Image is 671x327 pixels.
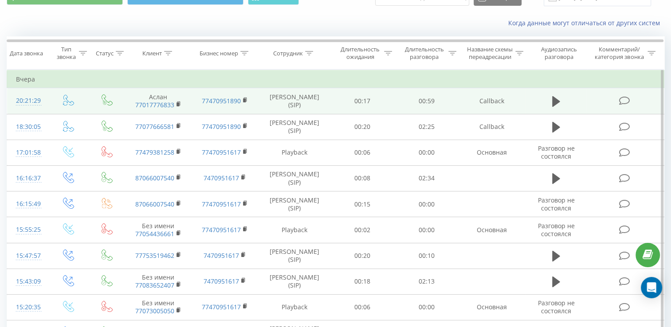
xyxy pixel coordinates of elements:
a: 7470951617 [204,277,239,285]
a: 77479381258 [135,148,174,156]
td: 00:17 [330,88,395,114]
div: 15:43:09 [16,273,39,290]
td: 00:06 [330,294,395,320]
span: Разговор не состоялся [538,222,574,238]
div: Дата звонка [10,50,43,57]
div: 15:47:57 [16,247,39,265]
div: Сотрудник [273,50,303,57]
a: 77470951617 [202,148,241,156]
td: Основная [459,294,525,320]
div: 15:20:35 [16,299,39,316]
td: Callback [459,114,525,140]
a: 77083652407 [135,281,174,289]
div: 15:55:25 [16,221,39,238]
td: 02:13 [394,269,459,294]
a: 77470951890 [202,122,241,131]
div: 17:01:58 [16,144,39,161]
td: Playback [259,217,330,243]
div: Бизнес номер [200,50,238,57]
div: 20:21:29 [16,92,39,109]
td: 00:18 [330,269,395,294]
td: Аслан [125,88,192,114]
a: 77077666581 [135,122,174,131]
td: 00:00 [394,217,459,243]
td: Без имени [125,294,192,320]
a: 7470951617 [204,174,239,182]
a: 77470951617 [202,200,241,208]
a: 77753519462 [135,251,174,260]
td: [PERSON_NAME] (SIP) [259,165,330,191]
a: 7470951617 [204,251,239,260]
a: 77470951617 [202,226,241,234]
td: 00:59 [394,88,459,114]
td: Вчера [7,70,664,88]
td: 00:00 [394,191,459,217]
span: Разговор не состоялся [538,299,574,315]
td: 00:00 [394,294,459,320]
a: 77470951890 [202,97,241,105]
div: Open Intercom Messenger [641,277,662,298]
td: 00:08 [330,165,395,191]
td: [PERSON_NAME] (SIP) [259,114,330,140]
td: 00:20 [330,114,395,140]
td: 00:20 [330,243,395,269]
span: Разговор не состоялся [538,196,574,212]
td: Callback [459,88,525,114]
div: Клиент [142,50,162,57]
a: 77054436661 [135,230,174,238]
td: [PERSON_NAME] (SIP) [259,243,330,269]
a: Когда данные могут отличаться от других систем [508,19,664,27]
td: [PERSON_NAME] (SIP) [259,269,330,294]
a: 77470951617 [202,303,241,311]
td: 00:10 [394,243,459,269]
div: Аудиозапись разговора [534,46,585,61]
div: 16:16:37 [16,170,39,187]
a: 87066007540 [135,200,174,208]
td: Основная [459,140,525,165]
td: Playback [259,294,330,320]
td: 02:34 [394,165,459,191]
td: Playback [259,140,330,165]
td: Без имени [125,217,192,243]
td: 00:06 [330,140,395,165]
td: Без имени [125,269,192,294]
a: 77017776833 [135,101,174,109]
td: 00:00 [394,140,459,165]
span: Разговор не состоялся [538,144,574,160]
td: [PERSON_NAME] (SIP) [259,191,330,217]
div: Название схемы переадресации [467,46,513,61]
td: [PERSON_NAME] (SIP) [259,88,330,114]
a: 87066007540 [135,174,174,182]
td: 00:15 [330,191,395,217]
td: Основная [459,217,525,243]
td: 00:02 [330,217,395,243]
td: 02:25 [394,114,459,140]
div: Статус [96,50,114,57]
div: 18:30:05 [16,118,39,136]
div: Длительность ожидания [338,46,382,61]
a: 77073005050 [135,307,174,315]
div: Тип звонка [56,46,77,61]
div: Комментарий/категория звонка [593,46,645,61]
div: Длительность разговора [402,46,446,61]
div: 16:15:49 [16,195,39,213]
